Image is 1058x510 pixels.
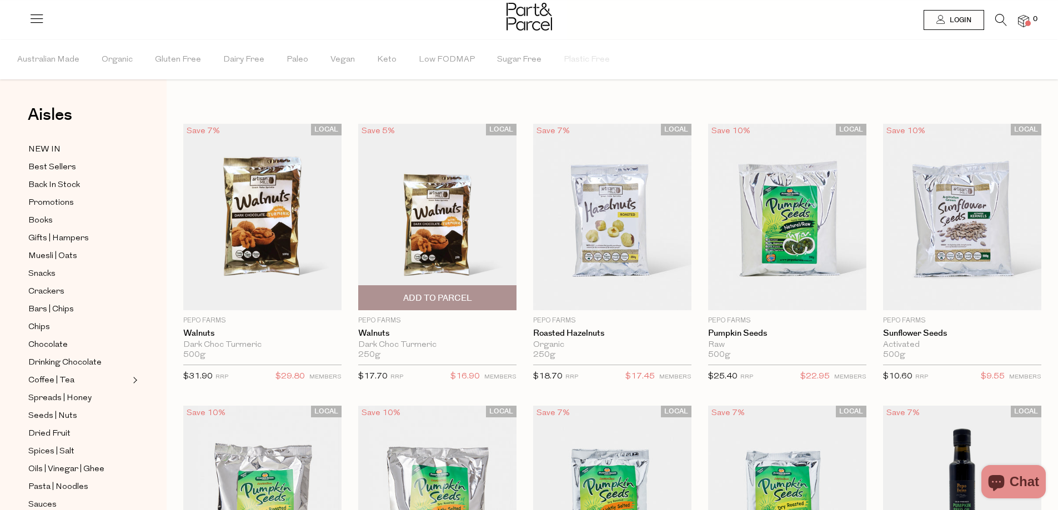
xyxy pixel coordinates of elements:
button: Add To Parcel [358,285,517,310]
span: Paleo [287,41,308,79]
span: LOCAL [311,406,342,417]
img: Walnuts [358,124,517,310]
span: LOCAL [661,406,691,417]
div: Organic [533,340,691,350]
a: Login [924,10,984,30]
p: Pepo Farms [883,316,1041,326]
span: $17.70 [358,372,388,381]
span: $18.70 [533,372,563,381]
a: Promotions [28,196,129,210]
span: Back In Stock [28,179,80,192]
p: Pepo Farms [708,316,866,326]
span: LOCAL [486,406,517,417]
span: LOCAL [311,124,342,135]
small: RRP [390,374,403,380]
span: $31.90 [183,372,213,381]
a: Aisles [28,107,72,134]
a: Coffee | Tea [28,373,129,387]
a: Drinking Chocolate [28,356,129,370]
small: RRP [215,374,228,380]
a: Spices | Salt [28,445,129,458]
span: $9.55 [981,370,1005,384]
a: NEW IN [28,143,129,156]
a: Crackers [28,285,129,299]
div: Save 7% [883,406,923,421]
p: Pepo Farms [358,316,517,326]
div: Dark Choc Turmeric [183,340,342,350]
span: Keto [377,41,397,79]
span: LOCAL [1011,124,1041,135]
span: Dried Fruit [28,427,71,441]
a: Books [28,214,129,228]
small: RRP [565,374,578,380]
a: Best Sellers [28,160,129,174]
button: Expand/Collapse Coffee | Tea [130,373,138,387]
a: Walnuts [183,329,342,339]
div: Save 7% [708,406,748,421]
p: Pepo Farms [533,316,691,326]
img: Roasted Hazelnuts [533,124,691,310]
span: Crackers [28,285,64,299]
small: MEMBERS [1009,374,1041,380]
span: Add To Parcel [403,292,472,304]
small: MEMBERS [834,374,866,380]
span: $25.40 [708,372,738,381]
span: Coffee | Tea [28,374,74,387]
span: $29.80 [275,370,305,384]
span: NEW IN [28,143,61,156]
span: Bars | Chips [28,303,74,316]
span: Dairy Free [223,41,264,79]
small: MEMBERS [659,374,691,380]
span: Plastic Free [564,41,610,79]
span: LOCAL [486,124,517,135]
span: Best Sellers [28,161,76,174]
small: MEMBERS [484,374,517,380]
span: Muesli | Oats [28,250,77,263]
div: Dark Choc Turmeric [358,340,517,350]
span: LOCAL [661,124,691,135]
span: Chips [28,321,50,334]
a: Pumpkin Seeds [708,329,866,339]
a: Back In Stock [28,178,129,192]
a: Walnuts [358,329,517,339]
span: 250g [358,350,380,360]
span: Gifts | Hampers [28,232,89,245]
span: Organic [102,41,133,79]
p: Pepo Farms [183,316,342,326]
span: Oils | Vinegar | Ghee [28,463,104,476]
a: Spreads | Honey [28,391,129,405]
span: 250g [533,350,555,360]
span: LOCAL [1011,406,1041,417]
a: Bars | Chips [28,302,129,316]
inbox-online-store-chat: Shopify online store chat [978,465,1049,501]
span: Australian Made [17,41,79,79]
a: Sunflower Seeds [883,329,1041,339]
span: Low FODMAP [419,41,475,79]
span: Spreads | Honey [28,392,92,405]
span: LOCAL [836,124,866,135]
span: Drinking Chocolate [28,356,102,370]
a: Pasta | Noodles [28,480,129,494]
a: Snacks [28,267,129,281]
div: Save 7% [183,124,223,139]
a: Muesli | Oats [28,249,129,263]
a: Dried Fruit [28,427,129,441]
span: $10.60 [883,372,912,381]
span: LOCAL [836,406,866,417]
span: Snacks [28,267,56,281]
a: 0 [1018,15,1029,27]
div: Save 10% [358,406,404,421]
span: 0 [1030,14,1040,24]
div: Save 7% [533,406,573,421]
span: Seeds | Nuts [28,410,77,423]
span: Vegan [330,41,355,79]
span: Spices | Salt [28,445,74,458]
img: Sunflower Seeds [883,124,1041,310]
span: $16.90 [450,370,480,384]
a: Roasted Hazelnuts [533,329,691,339]
span: Pasta | Noodles [28,481,88,494]
img: Walnuts [183,124,342,310]
a: Oils | Vinegar | Ghee [28,462,129,476]
span: 500g [708,350,730,360]
span: Promotions [28,196,74,210]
